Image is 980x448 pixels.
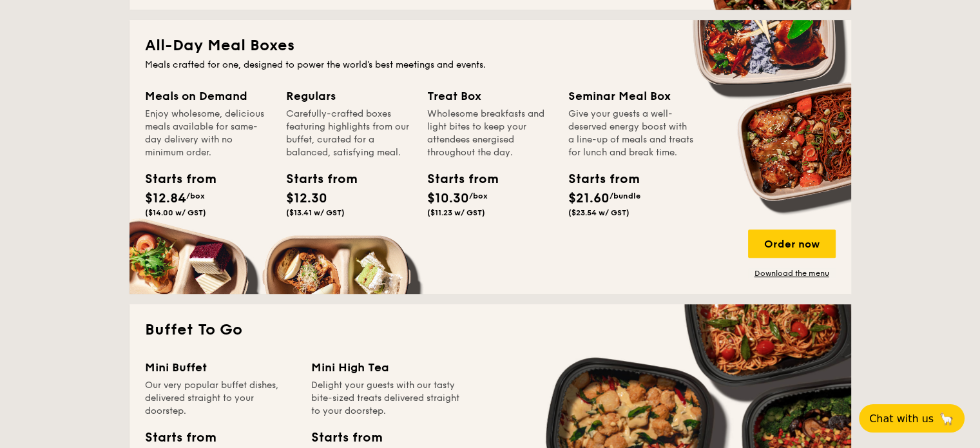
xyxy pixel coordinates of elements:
div: Seminar Meal Box [568,87,694,105]
a: Download the menu [748,268,836,278]
div: Our very popular buffet dishes, delivered straight to your doorstep. [145,379,296,418]
div: Mini High Tea [311,358,462,376]
div: Starts from [568,170,626,189]
div: Delight your guests with our tasty bite-sized treats delivered straight to your doorstep. [311,379,462,418]
div: Starts from [145,170,203,189]
div: Wholesome breakfasts and light bites to keep your attendees energised throughout the day. [427,108,553,159]
div: Treat Box [427,87,553,105]
div: Carefully-crafted boxes featuring highlights from our buffet, curated for a balanced, satisfying ... [286,108,412,159]
div: Order now [748,229,836,258]
span: 🦙 [939,411,954,426]
span: /box [186,191,205,200]
span: ($13.41 w/ GST) [286,208,345,217]
div: Enjoy wholesome, delicious meals available for same-day delivery with no minimum order. [145,108,271,159]
span: $12.84 [145,191,186,206]
div: Mini Buffet [145,358,296,376]
span: ($23.54 w/ GST) [568,208,629,217]
div: Starts from [427,170,485,189]
h2: Buffet To Go [145,320,836,340]
div: Give your guests a well-deserved energy boost with a line-up of meals and treats for lunch and br... [568,108,694,159]
span: /bundle [610,191,640,200]
span: ($14.00 w/ GST) [145,208,206,217]
span: $12.30 [286,191,327,206]
span: $21.60 [568,191,610,206]
div: Starts from [286,170,344,189]
span: $10.30 [427,191,469,206]
h2: All-Day Meal Boxes [145,35,836,56]
div: Regulars [286,87,412,105]
span: Chat with us [869,413,934,425]
span: /box [469,191,488,200]
span: ($11.23 w/ GST) [427,208,485,217]
div: Starts from [311,428,381,447]
button: Chat with us🦙 [859,404,965,433]
div: Meals crafted for one, designed to power the world's best meetings and events. [145,59,836,72]
div: Meals on Demand [145,87,271,105]
div: Starts from [145,428,215,447]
